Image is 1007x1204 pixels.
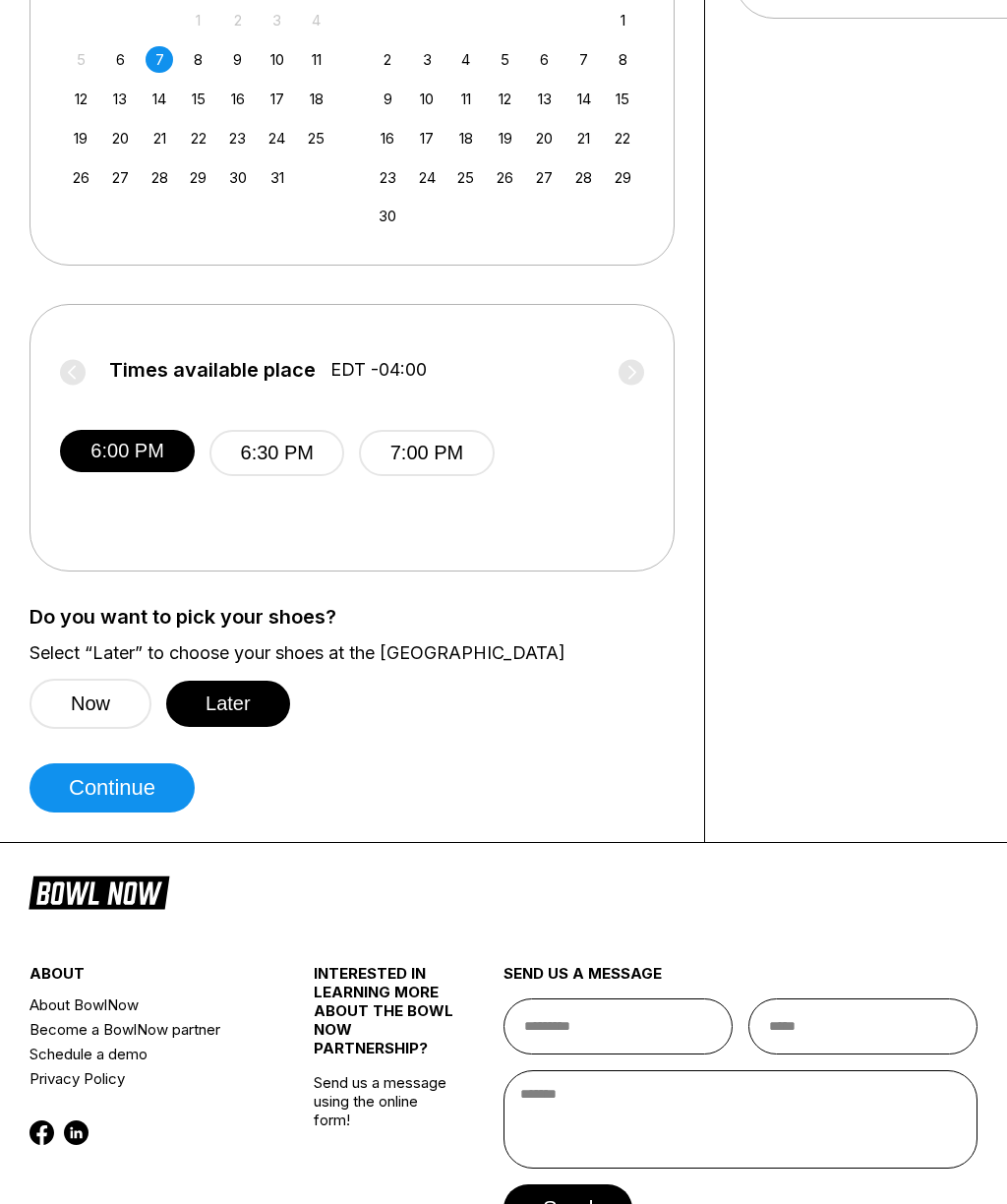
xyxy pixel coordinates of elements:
[610,164,636,191] div: Choose Saturday, November 29th, 2025
[570,86,597,112] div: Choose Friday, November 14th, 2025
[303,125,329,151] div: Choose Saturday, October 25th, 2025
[330,359,427,381] span: EDT -04:00
[610,7,636,33] div: Choose Saturday, November 1st, 2025
[372,5,639,230] div: month 2025-11
[531,86,558,112] div: Choose Thursday, November 13th, 2025
[359,430,494,476] button: 7:00 PM
[264,46,290,73] div: Choose Friday, October 10th, 2025
[224,7,251,33] div: Not available Thursday, October 2nd, 2025
[107,86,134,112] div: Choose Monday, October 13th, 2025
[531,164,558,191] div: Choose Thursday, November 27th, 2025
[610,46,636,73] div: Choose Saturday, November 8th, 2025
[146,46,172,73] div: Choose Tuesday, October 7th, 2025
[30,1042,267,1066] a: Schedule a demo
[264,164,290,191] div: Choose Friday, October 31st, 2025
[68,86,94,112] div: Choose Sunday, October 12th, 2025
[224,125,251,151] div: Choose Thursday, October 23rd, 2025
[30,1066,267,1091] a: Privacy Policy
[185,86,211,112] div: Choose Wednesday, October 15th, 2025
[452,164,479,191] div: Choose Tuesday, November 25th, 2025
[303,86,329,112] div: Choose Saturday, October 18th, 2025
[185,7,211,33] div: Not available Wednesday, October 1st, 2025
[109,359,316,381] span: Times available place
[503,964,977,998] div: send us a message
[570,125,597,151] div: Choose Friday, November 21st, 2025
[375,125,401,151] div: Choose Sunday, November 16th, 2025
[60,430,195,472] button: 6:00 PM
[107,46,134,73] div: Choose Monday, October 6th, 2025
[375,86,401,112] div: Choose Sunday, November 9th, 2025
[146,125,172,151] div: Choose Tuesday, October 21st, 2025
[303,7,329,33] div: Not available Saturday, October 4th, 2025
[413,125,440,151] div: Choose Monday, November 17th, 2025
[30,606,675,628] label: Do you want to pick your shoes?
[303,46,329,73] div: Choose Saturday, October 11th, 2025
[30,642,675,664] label: Select “Later” to choose your shoes at the [GEOGRAPHIC_DATA]
[570,164,597,191] div: Choose Friday, November 28th, 2025
[452,86,479,112] div: Choose Tuesday, November 11th, 2025
[413,46,440,73] div: Choose Monday, November 3rd, 2025
[492,125,518,151] div: Choose Wednesday, November 19th, 2025
[264,86,290,112] div: Choose Friday, October 17th, 2025
[531,46,558,73] div: Choose Thursday, November 6th, 2025
[146,86,172,112] div: Choose Tuesday, October 14th, 2025
[452,125,479,151] div: Choose Tuesday, November 18th, 2025
[185,46,211,73] div: Choose Wednesday, October 8th, 2025
[264,7,290,33] div: Not available Friday, October 3rd, 2025
[492,164,518,191] div: Choose Wednesday, November 26th, 2025
[107,125,134,151] div: Choose Monday, October 20th, 2025
[531,125,558,151] div: Choose Thursday, November 20th, 2025
[413,164,440,191] div: Choose Monday, November 24th, 2025
[209,430,344,476] button: 6:30 PM
[413,86,440,112] div: Choose Monday, November 10th, 2025
[570,46,597,73] div: Choose Friday, November 7th, 2025
[224,164,251,191] div: Choose Thursday, October 30th, 2025
[492,86,518,112] div: Choose Wednesday, November 12th, 2025
[68,164,94,191] div: Choose Sunday, October 26th, 2025
[68,125,94,151] div: Choose Sunday, October 19th, 2025
[610,86,636,112] div: Choose Saturday, November 15th, 2025
[166,681,290,727] button: Later
[224,46,251,73] div: Choose Thursday, October 9th, 2025
[30,1017,267,1042] a: Become a BowlNow partner
[30,763,195,813] button: Continue
[30,679,151,729] button: Now
[224,86,251,112] div: Choose Thursday, October 16th, 2025
[375,46,401,73] div: Choose Sunday, November 2nd, 2025
[264,125,290,151] div: Choose Friday, October 24th, 2025
[185,164,211,191] div: Choose Wednesday, October 29th, 2025
[65,5,332,191] div: month 2025-10
[185,125,211,151] div: Choose Wednesday, October 22nd, 2025
[30,993,267,1017] a: About BowlNow
[452,46,479,73] div: Choose Tuesday, November 4th, 2025
[146,164,172,191] div: Choose Tuesday, October 28th, 2025
[375,164,401,191] div: Choose Sunday, November 23rd, 2025
[314,964,456,1073] div: INTERESTED IN LEARNING MORE ABOUT THE BOWL NOW PARTNERSHIP?
[107,164,134,191] div: Choose Monday, October 27th, 2025
[68,46,94,73] div: Not available Sunday, October 5th, 2025
[492,46,518,73] div: Choose Wednesday, November 5th, 2025
[610,125,636,151] div: Choose Saturday, November 22nd, 2025
[375,203,401,229] div: Choose Sunday, November 30th, 2025
[30,964,267,993] div: about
